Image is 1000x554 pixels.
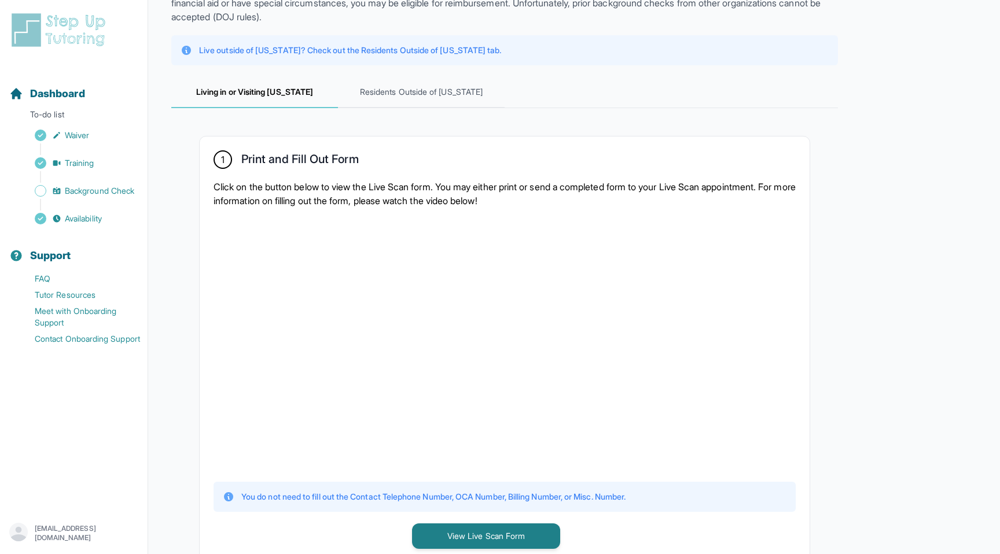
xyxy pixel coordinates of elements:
span: Waiver [65,130,89,141]
span: Dashboard [30,86,85,102]
p: You do not need to fill out the Contact Telephone Number, OCA Number, Billing Number, or Misc. Nu... [241,491,626,503]
a: Background Check [9,183,148,199]
a: View Live Scan Form [412,530,560,541]
a: Availability [9,210,148,227]
a: Contact Onboarding Support [9,331,148,347]
a: Training [9,155,148,171]
span: Support [30,248,71,264]
span: 1 [221,153,225,167]
span: Residents Outside of [US_STATE] [338,77,505,108]
button: View Live Scan Form [412,523,560,549]
img: logo [9,12,112,49]
button: Support [5,229,143,268]
span: Training [65,157,94,169]
h2: Print and Fill Out Form [241,152,359,171]
button: Dashboard [5,67,143,106]
p: [EMAIL_ADDRESS][DOMAIN_NAME] [35,524,138,542]
button: [EMAIL_ADDRESS][DOMAIN_NAME] [9,523,138,544]
span: Living in or Visiting [US_STATE] [171,77,338,108]
p: Click on the button below to view the Live Scan form. You may either print or send a completed fo... [214,180,796,208]
span: Background Check [65,185,134,197]
span: Availability [65,213,102,224]
a: Dashboard [9,86,85,102]
iframe: YouTube video player [214,217,619,470]
p: Live outside of [US_STATE]? Check out the Residents Outside of [US_STATE] tab. [199,45,501,56]
nav: Tabs [171,77,838,108]
a: Meet with Onboarding Support [9,303,148,331]
a: FAQ [9,271,148,287]
a: Tutor Resources [9,287,148,303]
p: To-do list [5,109,143,125]
a: Waiver [9,127,148,143]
